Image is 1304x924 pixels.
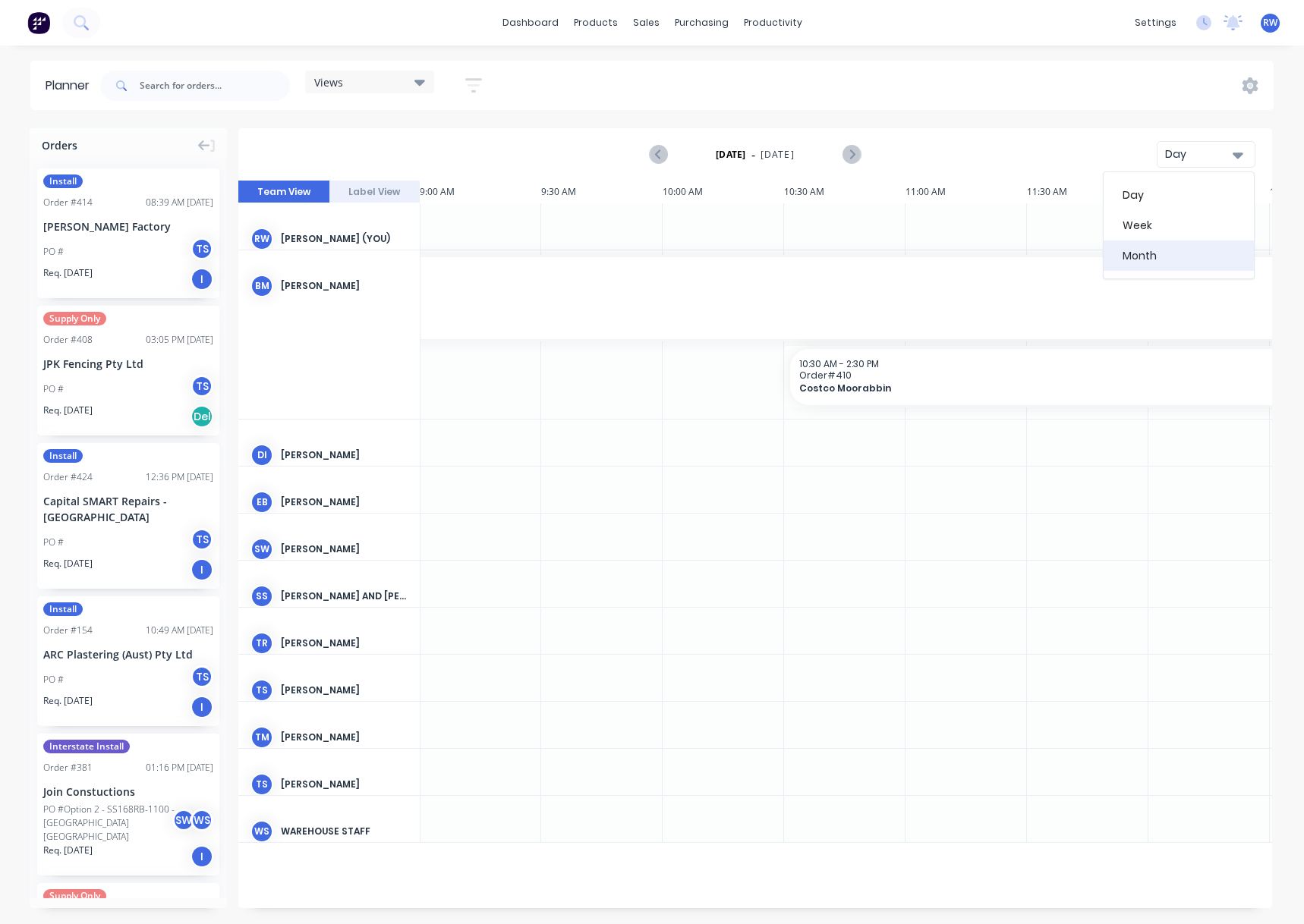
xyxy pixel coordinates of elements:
span: Req. [DATE] [43,404,93,417]
div: I [191,268,213,291]
span: 10:30 AM - 2:30 PM [799,357,879,370]
span: RW [1263,16,1277,30]
div: BM [250,275,273,297]
div: PO #Option 2 - SS168RB-1100 - [GEOGRAPHIC_DATA] [GEOGRAPHIC_DATA] [43,803,177,844]
div: Order # 408 [43,333,93,347]
div: [PERSON_NAME] [281,495,408,509]
div: 12:36 PM [DATE] [146,470,213,484]
div: 9:30 AM [541,181,663,203]
div: TS [191,665,213,688]
div: [PERSON_NAME] [281,448,408,462]
div: productivity [736,11,810,34]
span: Supply Only [43,312,106,325]
div: JPK Fencing Pty Ltd [43,356,213,372]
div: RW [250,228,273,250]
div: [PERSON_NAME] and [PERSON_NAME] [281,589,408,603]
div: PO # [43,245,64,259]
div: SW [172,809,195,831]
div: TS [191,237,213,260]
div: Order # 414 [43,196,93,209]
div: [PERSON_NAME] [281,636,408,650]
div: TM [250,726,273,749]
div: Day [1104,180,1254,210]
div: [PERSON_NAME] [281,731,408,744]
div: 08:39 AM [DATE] [146,196,213,209]
div: 10:49 AM [DATE] [146,624,213,637]
div: I [191,558,213,581]
div: Planner [46,77,97,95]
a: dashboard [495,11,566,34]
div: DI [250,444,273,467]
div: WS [250,820,273,843]
div: Warehouse Staff [281,825,408,838]
button: Previous page [650,145,668,164]
button: Day [1157,141,1255,168]
span: Install [43,449,83,463]
button: Label View [329,181,420,203]
div: 01:16 PM [DATE] [146,761,213,775]
div: EB [250,491,273,514]
div: TS [191,375,213,398]
div: [PERSON_NAME] [281,778,408,791]
div: settings [1127,11,1184,34]
div: Del [191,405,213,428]
div: WS [191,809,213,831]
div: Order # 424 [43,470,93,484]
div: 03:05 PM [DATE] [146,333,213,347]
div: [PERSON_NAME] [281,542,408,556]
span: Install [43,602,83,616]
div: Week [1104,210,1254,240]
div: products [566,11,625,34]
span: Req. [DATE] [43,694,93,708]
div: [PERSON_NAME] Factory [43,218,213,234]
div: I [191,696,213,718]
div: [PERSON_NAME] [281,684,408,697]
span: Req. [DATE] [43,844,93,857]
div: Order # 154 [43,624,93,637]
div: Order # 381 [43,761,93,775]
div: 10:30 AM [784,181,906,203]
span: Install [43,174,83,188]
div: sales [625,11,667,34]
div: Capital SMART Repairs - [GEOGRAPHIC_DATA] [43,493,213,525]
img: Factory [27,11,50,34]
div: TR [250,632,273,655]
div: Join Constuctions [43,784,213,800]
span: Interstate Install [43,740,130,753]
div: TS [250,679,273,702]
button: Team View [238,181,329,203]
div: TS [191,528,213,551]
div: purchasing [667,11,736,34]
strong: [DATE] [716,148,746,162]
div: 11:30 AM [1027,181,1148,203]
div: PO # [43,536,64,549]
div: [PERSON_NAME] [281,279,408,293]
span: Orders [42,137,77,153]
div: Day [1165,146,1235,162]
input: Search for orders... [140,71,290,101]
div: SW [250,538,273,561]
span: - [751,146,755,164]
span: [DATE] [761,148,795,162]
div: PO # [43,382,64,396]
div: ARC Plastering (Aust) Pty Ltd [43,646,213,662]
div: Month [1104,240,1254,271]
span: Supply Only [43,889,106,903]
div: [PERSON_NAME] (You) [281,232,408,246]
div: 11:00 AM [906,181,1027,203]
button: Next page [843,145,860,164]
div: 10:00 AM [663,181,784,203]
div: I [191,845,213,868]
span: Views [314,74,343,90]
div: SS [250,585,273,608]
div: 9:00 AM [420,181,541,203]
div: PO # [43,673,64,687]
span: Req. [DATE] [43,266,93,280]
div: TS [250,773,273,796]
span: Req. [DATE] [43,557,93,570]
